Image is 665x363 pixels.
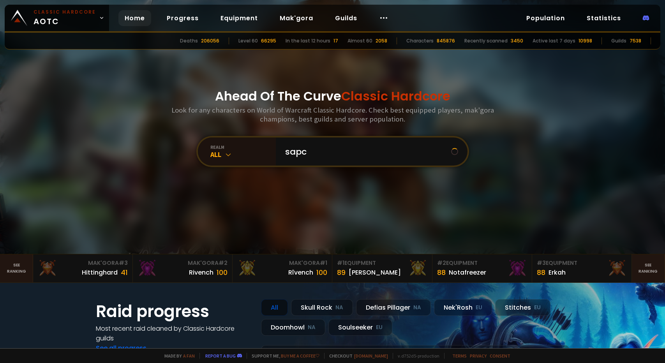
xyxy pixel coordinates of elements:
div: Deaths [180,37,198,44]
div: Almost 60 [347,37,372,44]
h1: Ahead Of The Curve [215,87,450,106]
div: 7538 [630,37,641,44]
a: Mak'Gora#3Hittinghard41 [33,254,133,282]
div: Guilds [611,37,626,44]
div: Level 60 [238,37,258,44]
a: Classic HardcoreAOTC [5,5,109,31]
span: # 3 [537,259,546,267]
a: Guilds [329,10,363,26]
div: Rivench [189,268,213,277]
div: Equipment [337,259,427,267]
a: Consent [490,353,510,359]
a: [DOMAIN_NAME] [354,353,388,359]
h1: Raid progress [96,299,252,324]
div: Hittinghard [82,268,118,277]
span: v. d752d5 - production [393,353,439,359]
div: Active last 7 days [533,37,575,44]
div: All [210,150,276,159]
div: Nek'Rosh [434,299,492,316]
span: # 3 [119,259,128,267]
a: Equipment [214,10,264,26]
a: Population [520,10,571,26]
input: Search a character... [280,137,451,166]
div: 17 [333,37,338,44]
div: Mak'Gora [138,259,228,267]
div: 2058 [376,37,387,44]
small: EU [534,304,541,312]
small: EU [476,304,482,312]
div: Mak'Gora [38,259,128,267]
a: Progress [161,10,205,26]
span: # 2 [219,259,228,267]
div: 88 [437,267,446,278]
div: Stitches [495,299,550,316]
a: Terms [452,353,467,359]
a: Report a bug [205,353,236,359]
a: a fan [183,353,195,359]
a: Statistics [580,10,627,26]
h4: Most recent raid cleaned by Classic Hardcore guilds [96,324,252,343]
span: AOTC [34,9,96,27]
small: Classic Hardcore [34,9,96,16]
a: Seeranking [632,254,665,282]
a: #2Equipment88Notafreezer [432,254,532,282]
div: Characters [406,37,434,44]
div: Erkah [549,268,566,277]
small: NA [308,324,316,331]
a: Mak'Gora#2Rivench100 [133,254,233,282]
a: See all progress [96,344,146,352]
div: Rîvench [288,268,313,277]
h3: Look for any characters on World of Warcraft Classic Hardcore. Check best equipped players, mak'g... [168,106,497,123]
div: Notafreezer [449,268,486,277]
a: Privacy [470,353,487,359]
a: Buy me a coffee [281,353,319,359]
div: 89 [337,267,346,278]
div: 10998 [579,37,592,44]
span: # 1 [320,259,327,267]
a: #3Equipment88Erkah [532,254,632,282]
div: 3450 [511,37,523,44]
small: NA [335,304,343,312]
small: EU [376,324,383,331]
div: Recently scanned [464,37,508,44]
div: Soulseeker [328,319,392,336]
a: Mak'Gora#1Rîvench100 [233,254,332,282]
span: Classic Hardcore [341,87,450,105]
div: Equipment [537,259,627,267]
span: # 1 [337,259,344,267]
div: 100 [217,267,228,278]
div: Mak'Gora [237,259,327,267]
div: 66295 [261,37,276,44]
div: Doomhowl [261,319,325,336]
a: #1Equipment89[PERSON_NAME] [332,254,432,282]
div: 100 [316,267,327,278]
span: # 2 [437,259,446,267]
span: Checkout [324,353,388,359]
div: 88 [537,267,545,278]
div: realm [210,144,276,150]
a: Mak'gora [273,10,319,26]
small: NA [413,304,421,312]
div: In the last 12 hours [286,37,330,44]
div: 41 [121,267,128,278]
div: 845876 [437,37,455,44]
div: 206056 [201,37,219,44]
div: Skull Rock [291,299,353,316]
div: All [261,299,288,316]
div: Defias Pillager [356,299,431,316]
a: Home [118,10,151,26]
div: Equipment [437,259,527,267]
span: Made by [160,353,195,359]
div: [PERSON_NAME] [349,268,401,277]
span: Support me, [247,353,319,359]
